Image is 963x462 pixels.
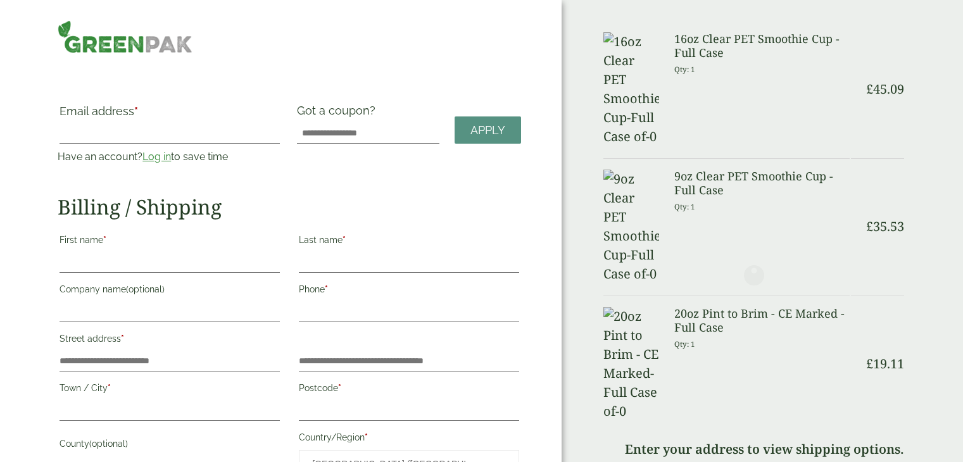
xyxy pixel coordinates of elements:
[299,280,519,302] label: Phone
[89,439,128,449] span: (optional)
[297,104,381,123] label: Got a coupon?
[126,284,165,294] span: (optional)
[142,151,171,163] a: Log in
[325,284,328,294] abbr: required
[60,379,280,401] label: Town / City
[108,383,111,393] abbr: required
[343,235,346,245] abbr: required
[58,20,192,53] img: GreenPak Supplies
[103,235,106,245] abbr: required
[470,123,505,137] span: Apply
[60,280,280,302] label: Company name
[60,106,280,123] label: Email address
[121,334,124,344] abbr: required
[60,231,280,253] label: First name
[299,379,519,401] label: Postcode
[338,383,341,393] abbr: required
[455,116,521,144] a: Apply
[299,428,519,450] label: Country/Region
[58,195,521,219] h2: Billing / Shipping
[299,231,519,253] label: Last name
[60,435,280,456] label: County
[60,330,280,351] label: Street address
[134,104,138,118] abbr: required
[365,432,368,442] abbr: required
[58,149,282,165] p: Have an account? to save time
